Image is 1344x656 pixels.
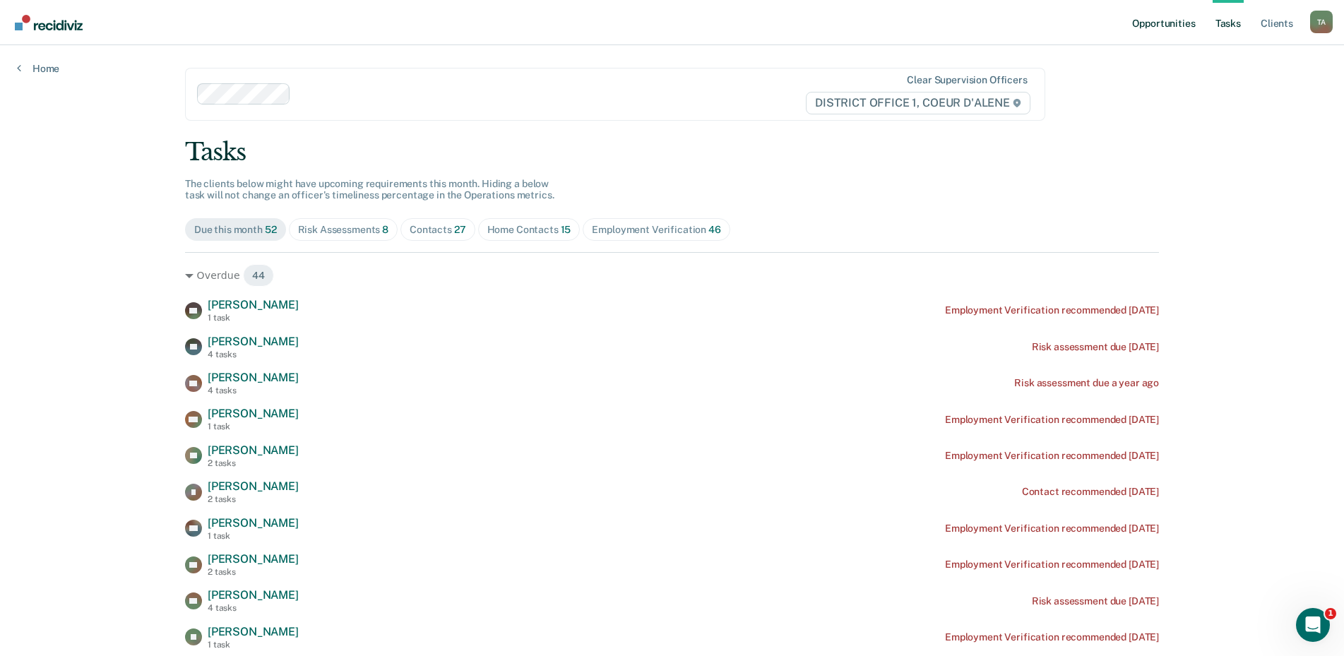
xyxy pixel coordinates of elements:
button: Profile dropdown button [1310,11,1333,33]
span: 46 [708,224,721,235]
div: 2 tasks [208,494,299,504]
div: 1 task [208,531,299,541]
span: [PERSON_NAME] [208,335,299,348]
div: 4 tasks [208,386,299,395]
div: Tasks [185,138,1159,167]
div: Clear supervision officers [907,74,1027,86]
div: Employment Verification recommended [DATE] [945,523,1159,535]
div: Employment Verification recommended [DATE] [945,559,1159,571]
div: Risk assessment due [DATE] [1032,341,1159,353]
div: Employment Verification recommended [DATE] [945,450,1159,462]
span: [PERSON_NAME] [208,516,299,530]
div: 1 task [208,422,299,431]
div: Contacts [410,224,466,236]
div: Due this month [194,224,277,236]
div: Home Contacts [487,224,571,236]
span: [PERSON_NAME] [208,479,299,493]
div: Risk assessment due a year ago [1014,377,1159,389]
div: Employment Verification recommended [DATE] [945,631,1159,643]
div: Risk Assessments [298,224,389,236]
div: 2 tasks [208,567,299,577]
div: Employment Verification [592,224,720,236]
div: Contact recommended [DATE] [1022,486,1159,498]
span: DISTRICT OFFICE 1, COEUR D'ALENE [806,92,1030,114]
a: Home [17,62,59,75]
span: [PERSON_NAME] [208,443,299,457]
iframe: Intercom live chat [1296,608,1330,642]
span: [PERSON_NAME] [208,625,299,638]
span: [PERSON_NAME] [208,552,299,566]
div: Overdue 44 [185,264,1159,287]
span: 8 [382,224,388,235]
span: [PERSON_NAME] [208,407,299,420]
span: 52 [265,224,277,235]
span: [PERSON_NAME] [208,588,299,602]
span: 44 [243,264,274,287]
div: Employment Verification recommended [DATE] [945,414,1159,426]
span: 15 [561,224,571,235]
div: 4 tasks [208,350,299,359]
div: 1 task [208,640,299,650]
div: Employment Verification recommended [DATE] [945,304,1159,316]
span: The clients below might have upcoming requirements this month. Hiding a below task will not chang... [185,178,554,201]
div: 4 tasks [208,603,299,613]
span: 27 [454,224,466,235]
span: [PERSON_NAME] [208,371,299,384]
span: [PERSON_NAME] [208,298,299,311]
div: Risk assessment due [DATE] [1032,595,1159,607]
div: 2 tasks [208,458,299,468]
div: T A [1310,11,1333,33]
div: 1 task [208,313,299,323]
img: Recidiviz [15,15,83,30]
span: 1 [1325,608,1336,619]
